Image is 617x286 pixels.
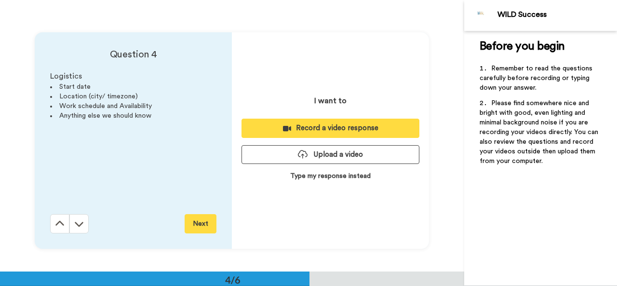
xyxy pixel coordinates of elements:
div: Record a video response [249,123,412,133]
button: Record a video response [241,119,419,137]
span: Work schedule and Availability [59,103,152,109]
span: Anything else we should know [59,112,151,119]
span: Please find somewhere nice and bright with good, even lighting and minimal background noise if yo... [480,100,600,164]
p: I want to [314,95,347,107]
span: Location (city/ timezone) [59,93,138,100]
button: Next [185,214,216,233]
button: Upload a video [241,145,419,164]
h4: Question 4 [50,48,216,61]
span: Start date [59,83,91,90]
span: Logistics [50,72,82,80]
span: Remember to read the questions carefully before recording or typing down your answer. [480,65,594,91]
div: WILD Success [497,10,617,19]
p: Type my response instead [290,171,371,181]
img: Profile Image [469,4,493,27]
span: Before you begin [480,41,565,52]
